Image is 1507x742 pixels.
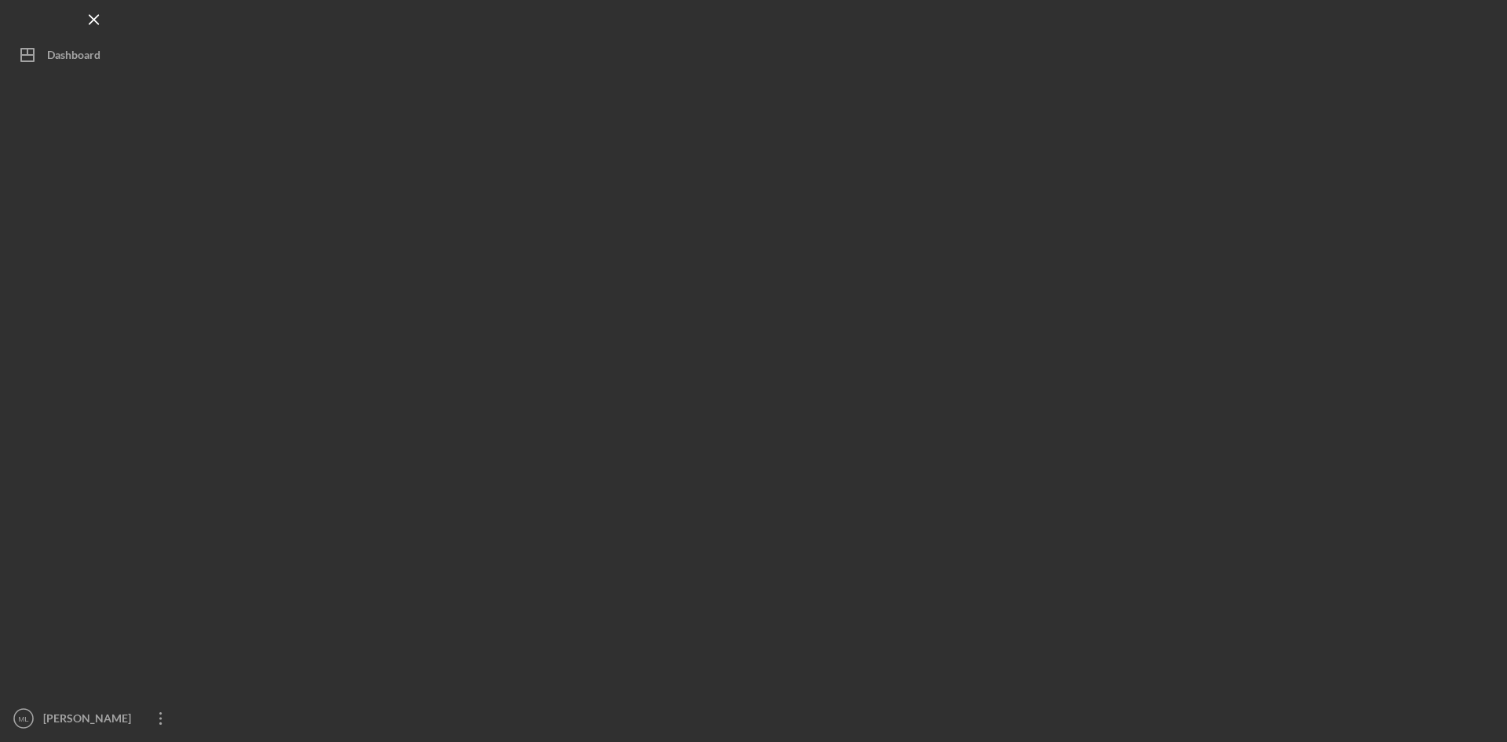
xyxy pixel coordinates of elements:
[47,39,100,75] div: Dashboard
[8,39,181,71] button: Dashboard
[18,715,29,723] text: ML
[8,703,181,734] button: ML[PERSON_NAME]
[39,703,141,738] div: [PERSON_NAME]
